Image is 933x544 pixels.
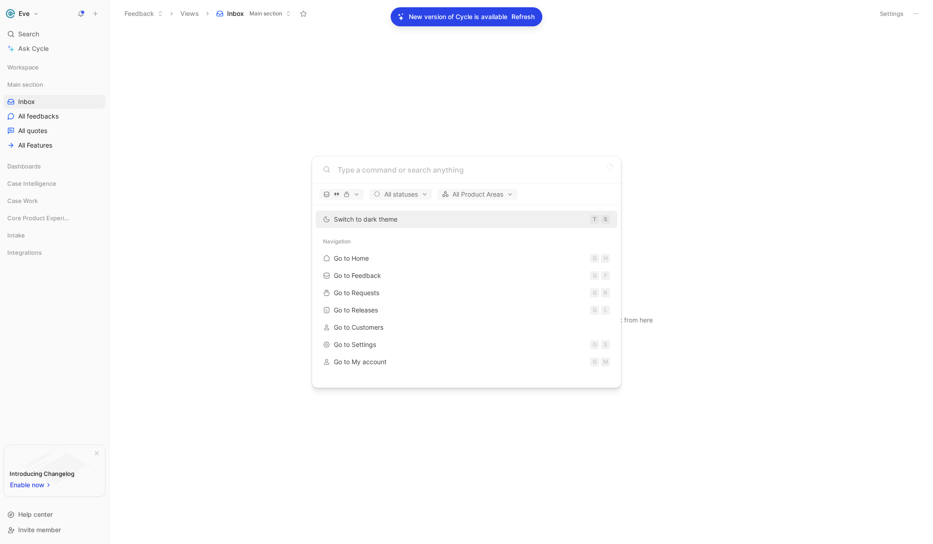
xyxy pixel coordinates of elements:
[334,323,383,331] span: Go to Customers
[334,254,369,262] span: Go to Home
[590,306,599,315] div: G
[601,254,610,263] div: H
[316,336,617,353] button: Go to SettingsGS
[312,233,621,250] div: Navigation
[316,302,617,319] a: Go to ReleasesGL
[369,189,432,200] button: All statuses
[590,254,599,263] div: G
[601,340,610,349] div: S
[334,358,387,366] span: Go to My account
[316,267,617,284] a: Go to FeedbackGF
[601,357,610,366] div: M
[373,189,428,200] span: All statuses
[334,306,378,314] span: Go to Releases
[316,211,617,228] button: Switch to dark themeTS
[334,289,379,297] span: Go to Requests
[334,341,376,348] span: Go to Settings
[316,319,617,336] a: Go to Customers
[590,357,599,366] div: G
[337,164,610,175] input: Type a command or search anything
[316,250,617,267] a: Go to HomeGH
[601,215,610,224] div: S
[601,288,610,297] div: R
[442,189,513,200] span: All Product Areas
[334,215,397,223] span: Switch to dark theme
[590,288,599,297] div: G
[334,272,381,279] span: Go to Feedback
[437,189,517,200] button: All Product Areas
[316,284,617,302] a: Go to RequestsGR
[601,306,610,315] div: L
[590,340,599,349] div: G
[316,353,617,371] button: Go to My accountGM
[590,271,599,280] div: G
[601,271,610,280] div: F
[590,215,599,224] div: T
